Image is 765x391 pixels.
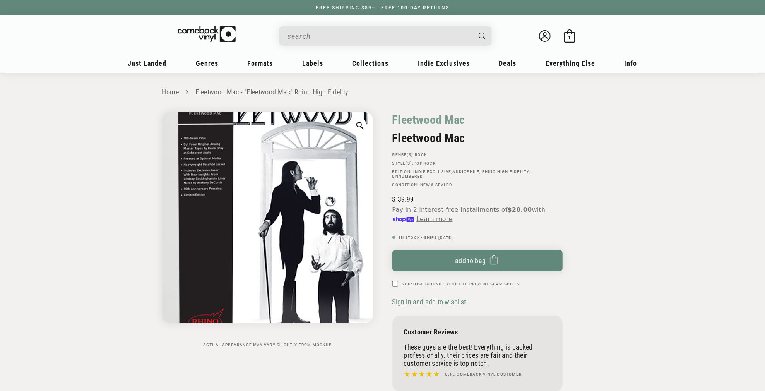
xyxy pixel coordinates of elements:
button: Search [472,26,493,46]
a: FREE SHIPPING $89+ | FREE 100-DAY RETURNS [308,5,457,10]
p: Edition: , , Rhino High Fidelity, Unnumbered [392,170,563,179]
h2: Fleetwood Mac [392,131,563,145]
a: Fleetwood Mac - "Fleetwood Mac" Rhino High Fidelity [195,88,348,96]
span: Everything Else [546,59,595,67]
span: 39.99 [392,195,414,203]
div: Search [279,26,492,46]
a: Indie Exclusive [413,170,451,174]
a: Audiophile [453,170,480,174]
p: STYLE(S): [392,161,563,166]
a: Pop Rock [414,161,436,165]
span: Formats [248,59,273,67]
span: Collections [353,59,389,67]
a: Fleetwood Mac [392,112,466,127]
h4: C.R., Comeback Vinyl customer [445,371,522,377]
p: Actual appearance may vary slightly from mockup [162,343,373,347]
p: Condition: New & Sealed [392,183,563,187]
p: These guys are the best! Everything is packed professionally, their prices are fair and their cus... [404,343,551,367]
span: $ [392,195,396,203]
a: Rock [415,153,427,157]
button: Sign in and add to wishlist [392,297,469,306]
span: Labels [302,59,323,67]
p: Customer Reviews [404,328,551,336]
a: Home [162,88,179,96]
span: Deals [499,59,517,67]
span: Info [625,59,637,67]
nav: breadcrumbs [162,87,603,98]
p: GENRE(S): [392,153,563,157]
label: Ship Disc Behind Jacket To Prevent Seam Splits [402,281,520,287]
span: Genres [196,59,218,67]
media-gallery: Gallery Viewer [162,112,373,347]
input: When autocomplete results are available use up and down arrows to review and enter to select [288,28,471,44]
p: In Stock - Ships [DATE] [392,235,563,240]
span: Sign in and add to wishlist [392,298,466,306]
img: star5.svg [404,369,440,379]
span: 1 [568,35,571,41]
button: Add to bag [392,250,563,271]
span: Indie Exclusives [418,59,470,67]
span: Just Landed [128,59,167,67]
span: Add to bag [455,257,486,265]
